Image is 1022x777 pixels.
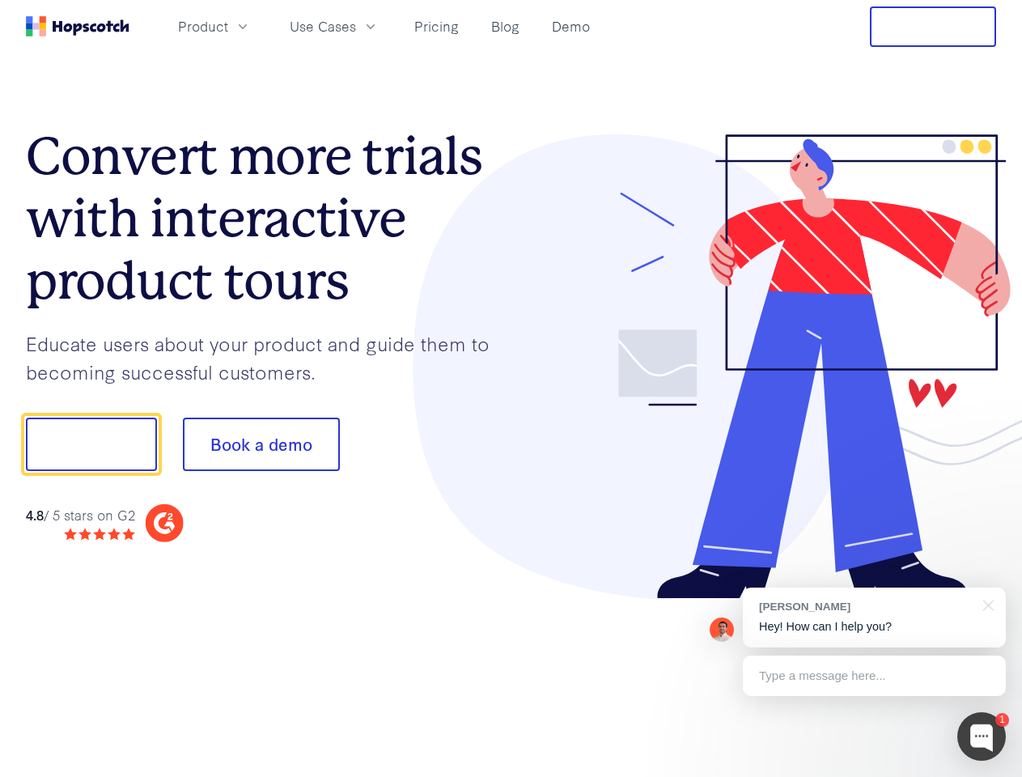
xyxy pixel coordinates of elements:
span: Product [178,16,228,36]
button: Product [168,13,261,40]
button: Use Cases [280,13,388,40]
button: Book a demo [183,418,340,471]
button: Show me! [26,418,157,471]
strong: 4.8 [26,505,44,524]
div: 1 [995,713,1009,727]
div: / 5 stars on G2 [26,505,135,525]
a: Home [26,16,129,36]
a: Blog [485,13,526,40]
div: [PERSON_NAME] [759,599,973,614]
button: Free Trial [870,6,996,47]
p: Educate users about your product and guide them to becoming successful customers. [26,329,511,385]
div: Type a message here... [743,656,1006,696]
img: Mark Spera [710,618,734,642]
p: Hey! How can I help you? [759,618,990,635]
a: Demo [545,13,596,40]
span: Use Cases [290,16,356,36]
a: Pricing [408,13,465,40]
h1: Convert more trials with interactive product tours [26,125,511,312]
